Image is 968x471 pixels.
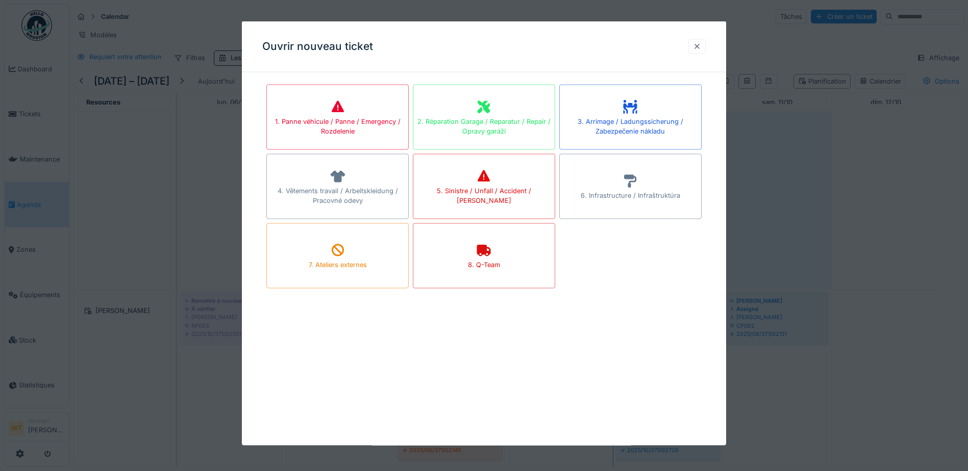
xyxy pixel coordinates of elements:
[581,191,680,200] div: 6. Infrastructure / Infraštruktúra
[560,116,701,136] div: 3. Arrimage / Ladungssicherung / Zabezpečenie nákladu
[468,260,500,270] div: 8. Q-Team
[262,40,373,53] h3: Ouvrir nouveau ticket
[413,116,555,136] div: 2. Réparation Garage / Reparatur / Repair / Opravy garáží
[267,116,408,136] div: 1. Panne véhicule / Panne / Emergency / Rozdelenie
[267,186,408,205] div: 4. Vêtements travail / Arbeitskleidung / Pracovné odevy
[309,260,367,270] div: 7. Ateliers externes
[413,186,555,205] div: 5. Sinistre / Unfall / Accident / [PERSON_NAME]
